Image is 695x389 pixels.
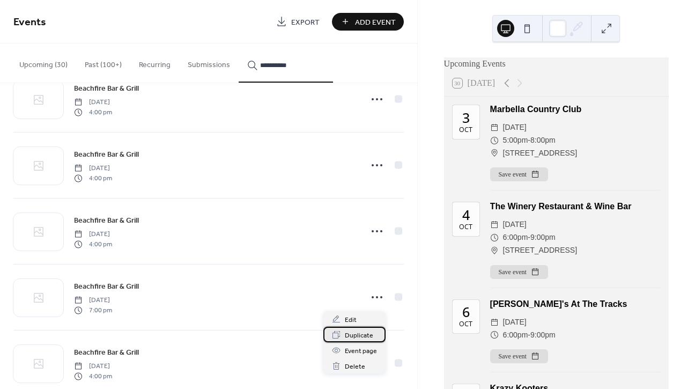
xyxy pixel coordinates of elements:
[74,346,139,358] a: Beachfire Bar & Grill
[503,121,527,134] span: [DATE]
[74,149,139,160] span: Beachfire Bar & Grill
[74,107,112,117] span: 4:00 pm
[530,329,556,342] span: 9:00pm
[462,111,470,124] div: 3
[490,329,499,342] div: ​
[179,43,239,82] button: Submissions
[291,17,320,28] span: Export
[490,265,548,279] button: Save event
[74,148,139,160] a: Beachfire Bar & Grill
[503,316,527,329] span: [DATE]
[490,134,499,147] div: ​
[74,98,112,107] span: [DATE]
[345,330,373,341] span: Duplicate
[345,361,365,372] span: Delete
[355,17,396,28] span: Add Event
[459,224,472,231] div: Oct
[74,280,139,292] a: Beachfire Bar & Grill
[130,43,179,82] button: Recurring
[74,239,112,249] span: 4:00 pm
[490,244,499,257] div: ​
[74,347,139,358] span: Beachfire Bar & Grill
[490,349,548,363] button: Save event
[530,134,556,147] span: 8:00pm
[528,134,530,147] span: -
[503,134,528,147] span: 5:00pm
[490,200,660,213] div: The Winery Restaurant & Wine Bar
[459,127,472,134] div: Oct
[444,57,669,70] div: Upcoming Events
[74,230,112,239] span: [DATE]
[74,214,139,226] a: Beachfire Bar & Grill
[74,371,112,381] span: 4:00 pm
[74,83,139,94] span: Beachfire Bar & Grill
[503,329,528,342] span: 6:00pm
[332,13,404,31] button: Add Event
[459,321,472,328] div: Oct
[74,362,112,371] span: [DATE]
[490,298,660,311] div: [PERSON_NAME]'s At The Tracks
[528,329,530,342] span: -
[490,231,499,244] div: ​
[76,43,130,82] button: Past (100+)
[462,208,470,222] div: 4
[345,314,357,326] span: Edit
[268,13,328,31] a: Export
[503,147,577,160] span: [STREET_ADDRESS]
[490,103,660,116] div: Marbella Country Club
[530,231,556,244] span: 9:00pm
[490,121,499,134] div: ​
[490,167,548,181] button: Save event
[503,244,577,257] span: [STREET_ADDRESS]
[490,218,499,231] div: ​
[74,296,112,305] span: [DATE]
[462,305,470,319] div: 6
[74,215,139,226] span: Beachfire Bar & Grill
[74,82,139,94] a: Beachfire Bar & Grill
[528,231,530,244] span: -
[503,231,528,244] span: 6:00pm
[74,305,112,315] span: 7:00 pm
[13,12,46,33] span: Events
[490,147,499,160] div: ​
[11,43,76,82] button: Upcoming (30)
[74,281,139,292] span: Beachfire Bar & Grill
[490,316,499,329] div: ​
[74,164,112,173] span: [DATE]
[503,218,527,231] span: [DATE]
[345,346,377,357] span: Event page
[74,173,112,183] span: 4:00 pm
